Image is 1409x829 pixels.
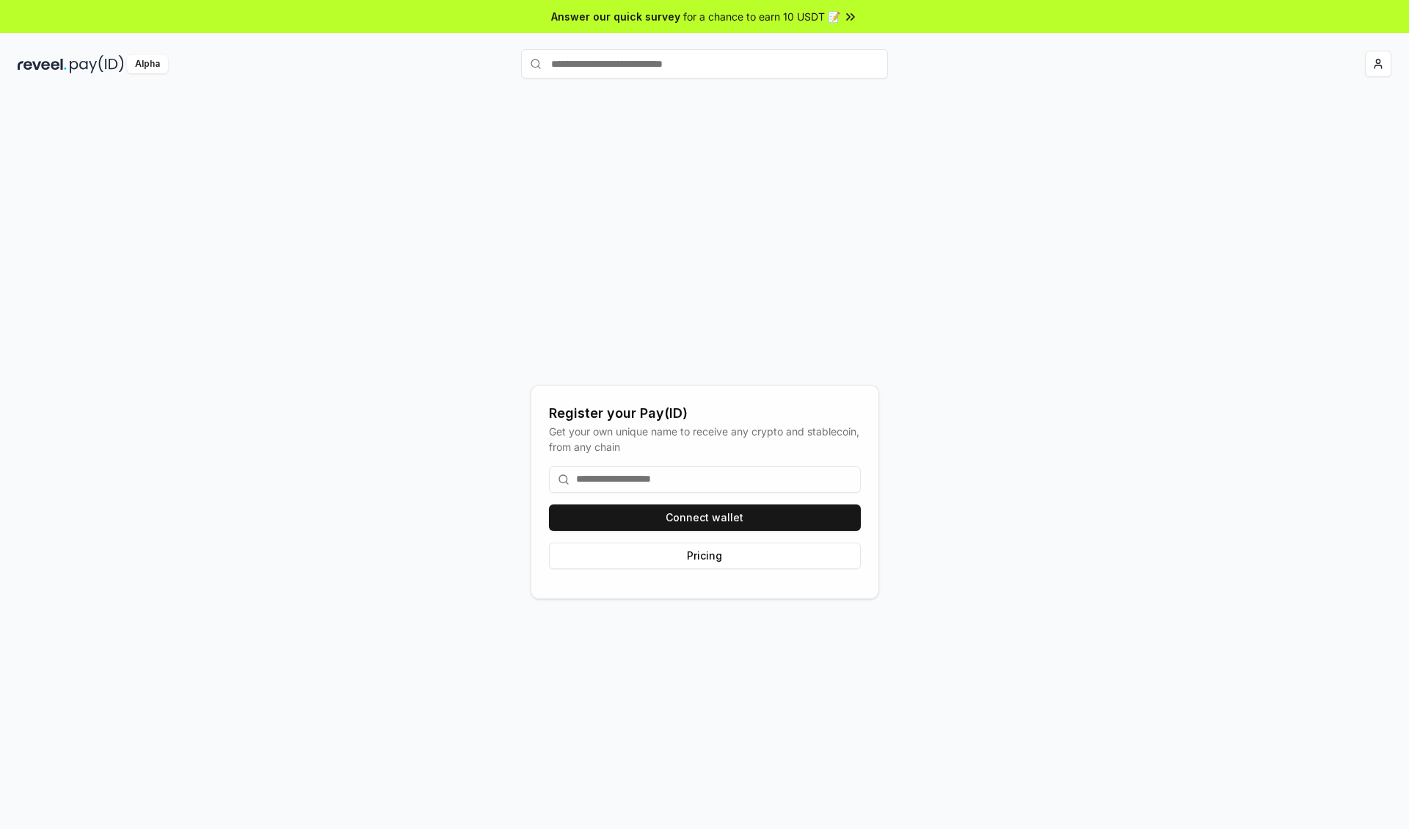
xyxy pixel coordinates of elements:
div: Register your Pay(ID) [549,403,861,424]
img: pay_id [70,55,124,73]
div: Alpha [127,55,168,73]
span: for a chance to earn 10 USDT 📝 [683,9,840,24]
button: Pricing [549,543,861,569]
img: reveel_dark [18,55,67,73]
button: Connect wallet [549,504,861,531]
span: Answer our quick survey [551,9,680,24]
div: Get your own unique name to receive any crypto and stablecoin, from any chain [549,424,861,455]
